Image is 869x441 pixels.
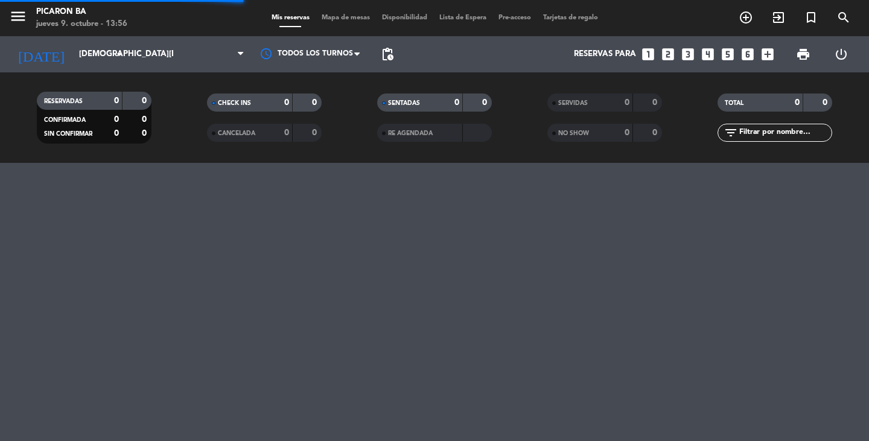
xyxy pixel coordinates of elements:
span: NO SHOW [558,130,589,136]
span: Mapa de mesas [316,14,376,21]
span: CONFIRMADA [44,117,86,123]
i: turned_in_not [804,10,818,25]
i: looks_5 [720,46,736,62]
i: power_settings_new [834,47,848,62]
i: menu [9,7,27,25]
div: Picaron BA [36,6,127,18]
strong: 0 [142,129,149,138]
span: SIN CONFIRMAR [44,131,92,137]
strong: 0 [284,128,289,137]
span: TOTAL [725,100,743,106]
strong: 0 [114,129,119,138]
i: looks_4 [700,46,716,62]
span: Tarjetas de regalo [537,14,604,21]
strong: 0 [454,98,459,107]
strong: 0 [652,128,660,137]
i: [DATE] [9,41,73,68]
span: CANCELADA [218,130,255,136]
span: Reservas para [574,49,636,59]
span: Mis reservas [266,14,316,21]
strong: 0 [142,115,149,124]
span: Disponibilidad [376,14,433,21]
i: looks_6 [740,46,756,62]
i: exit_to_app [771,10,786,25]
i: looks_3 [680,46,696,62]
strong: 0 [652,98,660,107]
strong: 0 [312,128,319,137]
strong: 0 [142,97,149,105]
span: pending_actions [380,47,395,62]
strong: 0 [625,128,629,137]
div: LOG OUT [822,36,860,72]
button: menu [9,7,27,30]
strong: 0 [312,98,319,107]
i: arrow_drop_down [112,47,127,62]
i: add_circle_outline [739,10,753,25]
strong: 0 [284,98,289,107]
span: RESERVADAS [44,98,83,104]
strong: 0 [114,115,119,124]
span: SENTADAS [388,100,420,106]
span: CHECK INS [218,100,251,106]
i: filter_list [724,125,738,140]
span: Lista de Espera [433,14,492,21]
span: RE AGENDADA [388,130,433,136]
i: looks_two [660,46,676,62]
span: print [796,47,810,62]
span: Pre-acceso [492,14,537,21]
i: looks_one [640,46,656,62]
i: add_box [760,46,775,62]
input: Filtrar por nombre... [738,126,832,139]
span: SERVIDAS [558,100,588,106]
div: jueves 9. octubre - 13:56 [36,18,127,30]
strong: 0 [114,97,119,105]
strong: 0 [823,98,830,107]
strong: 0 [625,98,629,107]
strong: 0 [482,98,489,107]
strong: 0 [795,98,800,107]
i: search [836,10,851,25]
